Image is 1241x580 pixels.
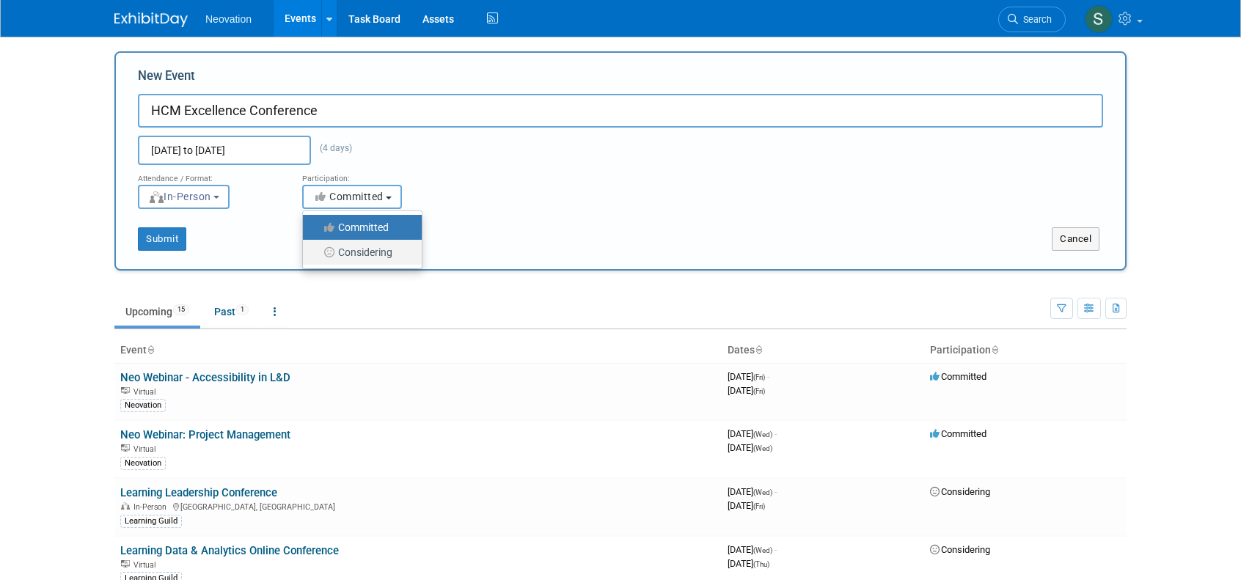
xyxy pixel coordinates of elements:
[728,371,769,382] span: [DATE]
[133,502,171,512] span: In-Person
[311,143,352,153] span: (4 days)
[775,428,777,439] span: -
[728,442,772,453] span: [DATE]
[121,444,130,452] img: Virtual Event
[753,444,772,452] span: (Wed)
[138,227,186,251] button: Submit
[114,12,188,27] img: ExhibitDay
[138,165,280,184] div: Attendance / Format:
[312,191,384,202] span: Committed
[753,373,765,381] span: (Fri)
[120,399,166,412] div: Neovation
[310,243,407,262] label: Considering
[302,185,402,209] button: Committed
[138,136,311,165] input: Start Date - End Date
[728,385,765,396] span: [DATE]
[138,94,1103,128] input: Name of Trade Show / Conference
[121,502,130,510] img: In-Person Event
[924,338,1127,363] th: Participation
[138,185,230,209] button: In-Person
[203,298,260,326] a: Past1
[120,371,290,384] a: Neo Webinar - Accessibility in L&D
[753,488,772,496] span: (Wed)
[728,558,769,569] span: [DATE]
[133,387,160,397] span: Virtual
[120,486,277,499] a: Learning Leadership Conference
[753,430,772,438] span: (Wed)
[930,371,986,382] span: Committed
[775,486,777,497] span: -
[120,500,716,512] div: [GEOGRAPHIC_DATA], [GEOGRAPHIC_DATA]
[121,387,130,394] img: Virtual Event
[120,515,182,528] div: Learning Guild
[114,298,200,326] a: Upcoming15
[930,544,990,555] span: Considering
[133,560,160,570] span: Virtual
[728,500,765,511] span: [DATE]
[121,560,130,568] img: Virtual Event
[753,502,765,510] span: (Fri)
[991,344,998,356] a: Sort by Participation Type
[722,338,924,363] th: Dates
[753,560,769,568] span: (Thu)
[728,544,777,555] span: [DATE]
[1018,14,1052,25] span: Search
[310,218,407,237] label: Committed
[930,428,986,439] span: Committed
[114,338,722,363] th: Event
[728,428,777,439] span: [DATE]
[148,191,211,202] span: In-Person
[120,428,290,441] a: Neo Webinar: Project Management
[1052,227,1099,251] button: Cancel
[147,344,154,356] a: Sort by Event Name
[753,546,772,554] span: (Wed)
[775,544,777,555] span: -
[767,371,769,382] span: -
[120,544,339,557] a: Learning Data & Analytics Online Conference
[755,344,762,356] a: Sort by Start Date
[302,165,444,184] div: Participation:
[120,457,166,470] div: Neovation
[930,486,990,497] span: Considering
[753,387,765,395] span: (Fri)
[236,304,249,315] span: 1
[205,13,252,25] span: Neovation
[138,67,195,90] label: New Event
[133,444,160,454] span: Virtual
[1085,5,1113,33] img: Susan Hurrell
[728,486,777,497] span: [DATE]
[998,7,1066,32] a: Search
[173,304,189,315] span: 15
